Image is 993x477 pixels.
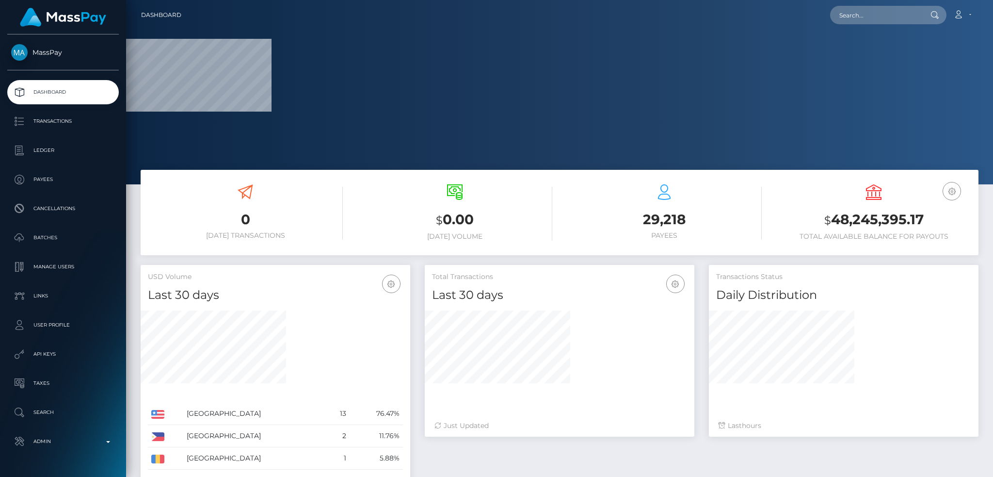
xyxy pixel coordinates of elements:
[11,114,115,129] p: Transactions
[183,403,327,425] td: [GEOGRAPHIC_DATA]
[7,313,119,337] a: User Profile
[326,425,350,447] td: 2
[716,272,971,282] h5: Transactions Status
[11,318,115,332] p: User Profile
[716,287,971,304] h4: Daily Distribution
[7,429,119,454] a: Admin
[7,109,119,133] a: Transactions
[7,48,119,57] span: MassPay
[7,255,119,279] a: Manage Users
[148,287,403,304] h4: Last 30 days
[11,44,28,61] img: MassPay
[567,210,762,229] h3: 29,218
[11,376,115,391] p: Taxes
[148,272,403,282] h5: USD Volume
[7,167,119,192] a: Payees
[824,214,831,227] small: $
[7,138,119,163] a: Ledger
[151,455,164,463] img: RO.png
[350,447,403,470] td: 5.88%
[326,447,350,470] td: 1
[183,447,327,470] td: [GEOGRAPHIC_DATA]
[11,347,115,362] p: API Keys
[148,210,343,229] h3: 0
[11,434,115,449] p: Admin
[148,231,343,240] h6: [DATE] Transactions
[7,284,119,308] a: Links
[11,143,115,158] p: Ledger
[357,232,552,241] h6: [DATE] Volume
[11,172,115,187] p: Payees
[830,6,921,24] input: Search...
[432,287,687,304] h4: Last 30 days
[141,5,181,25] a: Dashboard
[11,260,115,274] p: Manage Users
[434,421,685,431] div: Just Updated
[11,85,115,99] p: Dashboard
[7,371,119,395] a: Taxes
[350,403,403,425] td: 76.47%
[436,214,443,227] small: $
[11,289,115,303] p: Links
[432,272,687,282] h5: Total Transactions
[357,210,552,230] h3: 0.00
[326,403,350,425] td: 13
[350,425,403,447] td: 11.76%
[11,230,115,245] p: Batches
[7,197,119,221] a: Cancellations
[776,210,971,230] h3: 48,245,395.17
[7,80,119,104] a: Dashboard
[567,231,762,240] h6: Payees
[719,421,969,431] div: Last hours
[151,410,164,419] img: US.png
[183,425,327,447] td: [GEOGRAPHIC_DATA]
[151,432,164,441] img: PH.png
[11,201,115,216] p: Cancellations
[11,405,115,420] p: Search
[20,8,106,27] img: MassPay Logo
[7,400,119,425] a: Search
[7,342,119,366] a: API Keys
[776,232,971,241] h6: Total Available Balance for Payouts
[7,226,119,250] a: Batches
